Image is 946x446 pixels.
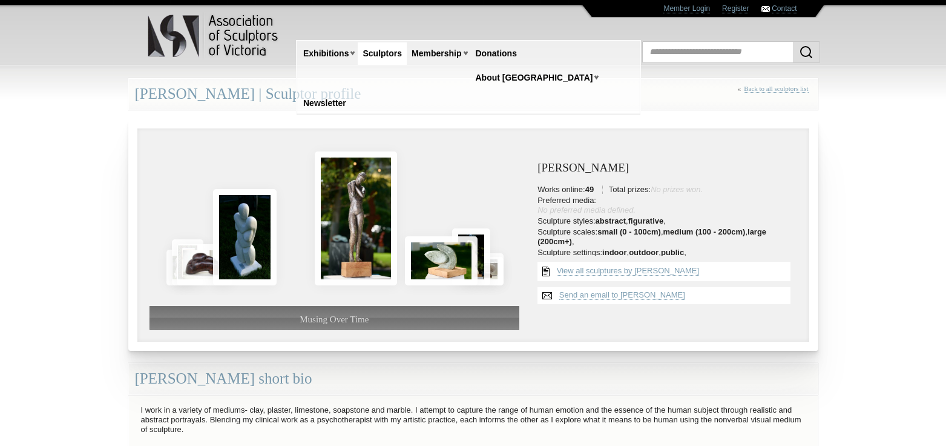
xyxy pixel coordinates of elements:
[537,196,797,215] li: Preferred media:
[602,248,626,257] strong: indoor
[537,227,766,246] strong: large (200cm+)
[452,228,490,285] img: Maiden
[744,85,808,93] a: Back to all sculptors list
[628,216,664,225] strong: figurative
[405,236,478,285] img: Protected
[663,4,710,13] a: Member Login
[629,248,659,257] strong: outdoor
[128,363,818,395] div: [PERSON_NAME] short bio
[597,227,661,236] strong: small (0 - 100cm)
[172,239,203,285] img: Emerge
[537,287,557,304] img: Send an email to Tania Stavovy
[722,4,749,13] a: Register
[663,227,746,236] strong: medium (100 - 200cm)
[481,253,504,285] img: UNFOLD
[177,244,232,285] img: Delve
[471,67,598,89] a: About [GEOGRAPHIC_DATA]
[537,227,797,247] li: Sculpture scales: , , ,
[128,78,818,110] div: [PERSON_NAME] | Sculptor profile
[537,162,797,175] h3: [PERSON_NAME]
[661,248,684,257] strong: public
[166,250,191,285] img: Enrapt
[358,42,407,65] a: Sculptors
[557,266,699,276] a: View all sculptures by [PERSON_NAME]
[537,262,554,281] img: View all {sculptor_name} sculptures list
[471,42,522,65] a: Donations
[761,6,770,12] img: Contact ASV
[651,185,703,194] span: No prizes won.
[537,185,797,195] li: Works online: Total prizes:
[298,92,351,115] a: Newsletter
[559,290,685,300] a: Send an email to [PERSON_NAME]
[585,185,594,194] strong: 49
[772,4,797,13] a: Contact
[300,315,369,324] span: Musing Over Time
[537,248,797,258] li: Sculpture settings: , , ,
[147,12,280,60] img: logo.png
[298,42,353,65] a: Exhibitions
[135,402,812,438] p: I work in a variety of mediums- clay, plaster, limestone, soapstone and marble. I attempt to capt...
[407,42,466,65] a: Membership
[315,151,397,285] img: Musing Over Time
[537,205,797,215] div: No preferred media defined.
[537,216,797,226] li: Sculpture styles: , ,
[738,85,812,106] div: «
[596,216,626,225] strong: abstract
[799,45,813,59] img: Search
[213,189,277,285] img: Coveted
